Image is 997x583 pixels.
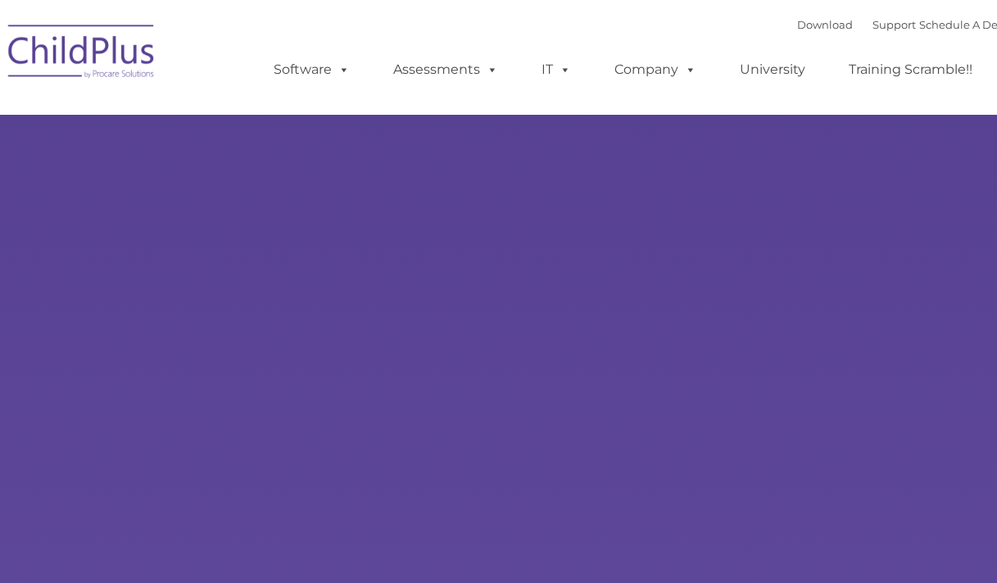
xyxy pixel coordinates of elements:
a: Training Scramble!! [832,53,989,86]
a: University [723,53,822,86]
a: Support [872,18,916,31]
a: Download [797,18,853,31]
a: Company [598,53,713,86]
a: Software [257,53,366,86]
a: Assessments [377,53,514,86]
a: IT [525,53,587,86]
